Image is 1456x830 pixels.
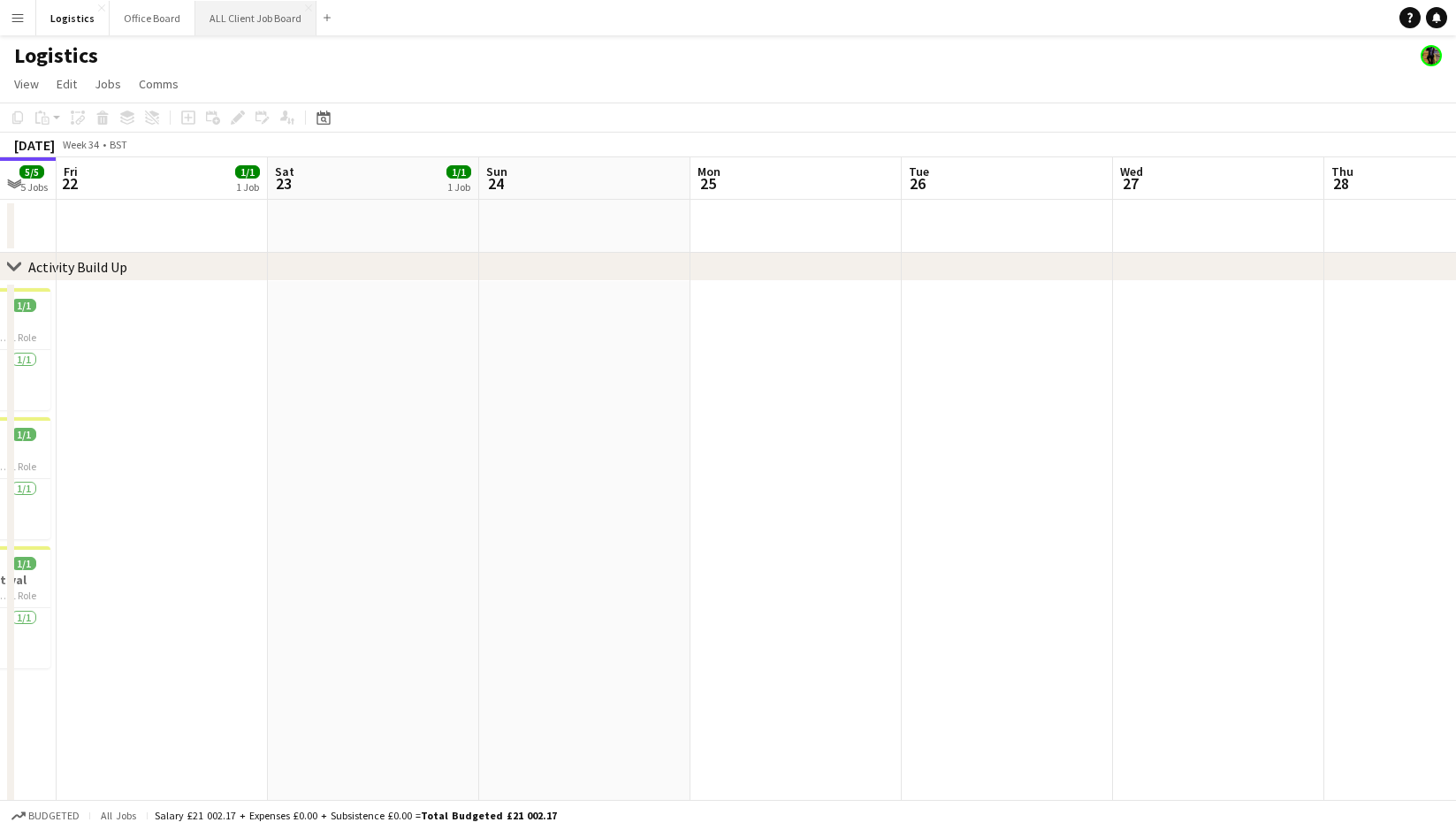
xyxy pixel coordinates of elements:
[97,809,140,822] span: All jobs
[58,138,103,151] span: Week 34
[1120,164,1143,179] span: Wed
[20,180,48,194] div: 5 Jobs
[275,164,294,179] span: Sat
[28,810,80,822] span: Budgeted
[132,72,186,95] a: Comms
[11,299,36,312] span: 1/1
[28,258,127,276] div: Activity Build Up
[235,165,260,179] span: 1/1
[7,72,46,95] a: View
[236,180,259,194] div: 1 Job
[11,460,36,473] span: 1 Role
[195,1,316,35] button: ALL Client Job Board
[486,164,507,179] span: Sun
[110,1,195,35] button: Office Board
[14,42,98,69] h1: Logistics
[110,138,127,151] div: BST
[19,165,44,179] span: 5/5
[64,164,78,179] span: Fri
[1117,173,1143,194] span: 27
[11,589,36,602] span: 1 Role
[909,164,929,179] span: Tue
[1421,45,1442,66] app-user-avatar: Desiree Ramsey
[9,806,82,826] button: Budgeted
[906,173,929,194] span: 26
[1331,164,1353,179] span: Thu
[695,173,720,194] span: 25
[14,136,55,154] div: [DATE]
[139,76,179,92] span: Comms
[698,164,720,179] span: Mon
[484,173,507,194] span: 24
[447,180,470,194] div: 1 Job
[14,76,39,92] span: View
[155,809,557,822] div: Salary £21 002.17 + Expenses £0.00 + Subsistence £0.00 =
[446,165,471,179] span: 1/1
[57,76,77,92] span: Edit
[36,1,110,35] button: Logistics
[1329,173,1353,194] span: 28
[11,331,36,344] span: 1 Role
[11,557,36,570] span: 1/1
[421,809,557,822] span: Total Budgeted £21 002.17
[11,428,36,441] span: 1/1
[50,72,84,95] a: Edit
[95,76,121,92] span: Jobs
[61,173,78,194] span: 22
[88,72,128,95] a: Jobs
[272,173,294,194] span: 23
